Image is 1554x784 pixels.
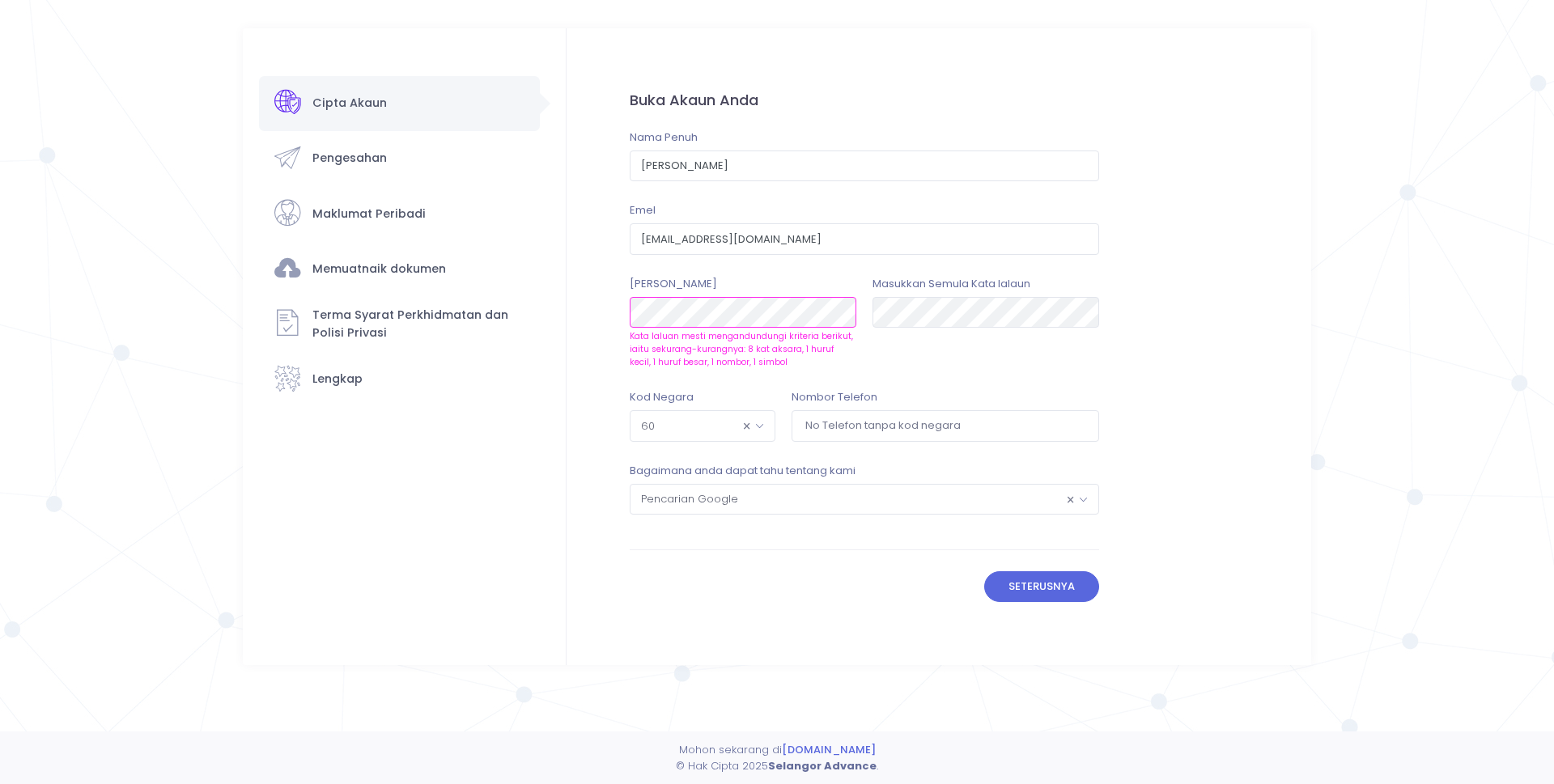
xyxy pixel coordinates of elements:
span: Pencarian Google [630,484,1099,515]
span: Remove all items [742,415,750,437]
label: [PERSON_NAME] [630,276,717,292]
span: 60 [631,411,775,440]
label: Masukkan Semula Kata lalaun [873,276,1030,292]
span: 60 [630,410,775,441]
span: Remove all items [1066,489,1074,511]
button: Seterusnya [984,571,1100,602]
label: Emel [630,202,656,218]
a: [DOMAIN_NAME] [782,742,876,757]
input: No Telefon tanpa kod negara [792,410,1099,441]
label: Kod Negara [630,389,694,405]
input: Emel [630,223,1099,254]
span: Pencarian Google [631,485,1098,514]
label: Bagaimana anda dapat tahu tentang kami [630,463,856,479]
label: Nama Penuh [630,129,698,146]
label: Nombor Telefon [792,389,877,405]
input: Nama Penuh seperti di dalam IC/Pasport [630,150,1099,181]
div: Kata laluan mesti mengandundungi kriteria berikut, iaitu sekurang-kurangnya: 8 kat aksara, 1 huru... [630,330,856,368]
div: Buka Akaun Anda [630,89,1099,111]
strong: Selangor Advance [768,758,877,773]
